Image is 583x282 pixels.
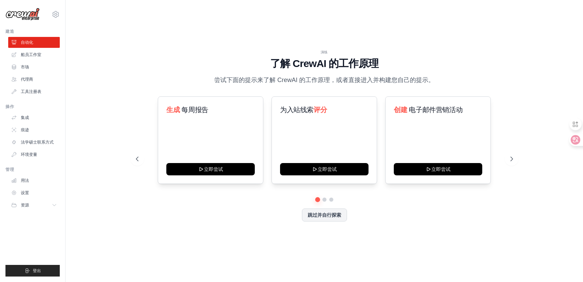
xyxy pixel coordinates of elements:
a: 用法 [8,175,60,186]
button: 登出 [5,265,60,277]
font: 管理 [5,167,14,172]
font: 操作 [5,104,14,109]
font: 登出 [33,268,41,273]
img: 标识 [5,8,40,21]
a: 自动化 [8,37,60,48]
font: 环境变量 [21,152,37,157]
font: 跳过并自行探索 [308,212,341,218]
button: 立即尝试 [280,163,369,175]
font: 为入站线索 [280,106,314,113]
a: 市场 [8,62,60,72]
a: 法学硕士联系方式 [8,137,60,148]
font: 工具注册表 [21,89,41,94]
a: 代理商 [8,74,60,85]
font: 尝试下面的提示来了解 CrewAI 的工作原理，或者直接进入并构建您自己的提示。 [214,77,434,83]
button: 跳过并自行探索 [302,209,347,221]
button: 资源 [8,200,60,211]
font: 市场 [21,65,29,69]
a: 工具注册表 [8,86,60,97]
button: 立即尝试 [394,163,482,175]
font: 演练 [321,50,328,54]
font: 代理商 [21,77,33,82]
font: 立即尝试 [317,166,336,172]
font: 法学硕士联系方式 [21,140,54,145]
button: 立即尝试 [166,163,255,175]
a: 痕迹 [8,124,60,135]
font: 痕迹 [21,127,29,132]
font: 评分 [314,106,327,113]
font: 设置 [21,190,29,195]
font: 电子邮件营销活动 [409,106,463,113]
font: 自动化 [21,40,33,45]
font: 立即尝试 [204,166,223,172]
a: 集成 [8,112,60,123]
font: 立即尝试 [431,166,450,172]
font: 了解 CrewAI 的工作原理 [270,58,378,69]
font: 创建 [394,106,407,113]
a: 船员工作室 [8,49,60,60]
font: 资源 [21,203,29,207]
a: 设置 [8,187,60,198]
a: 环境变量 [8,149,60,160]
font: 生成 [166,106,180,113]
font: 集成 [21,115,29,120]
font: 建造 [5,29,14,34]
font: 船员工作室 [21,52,41,57]
font: 用法 [21,178,29,183]
font: 每周报告 [181,106,208,113]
